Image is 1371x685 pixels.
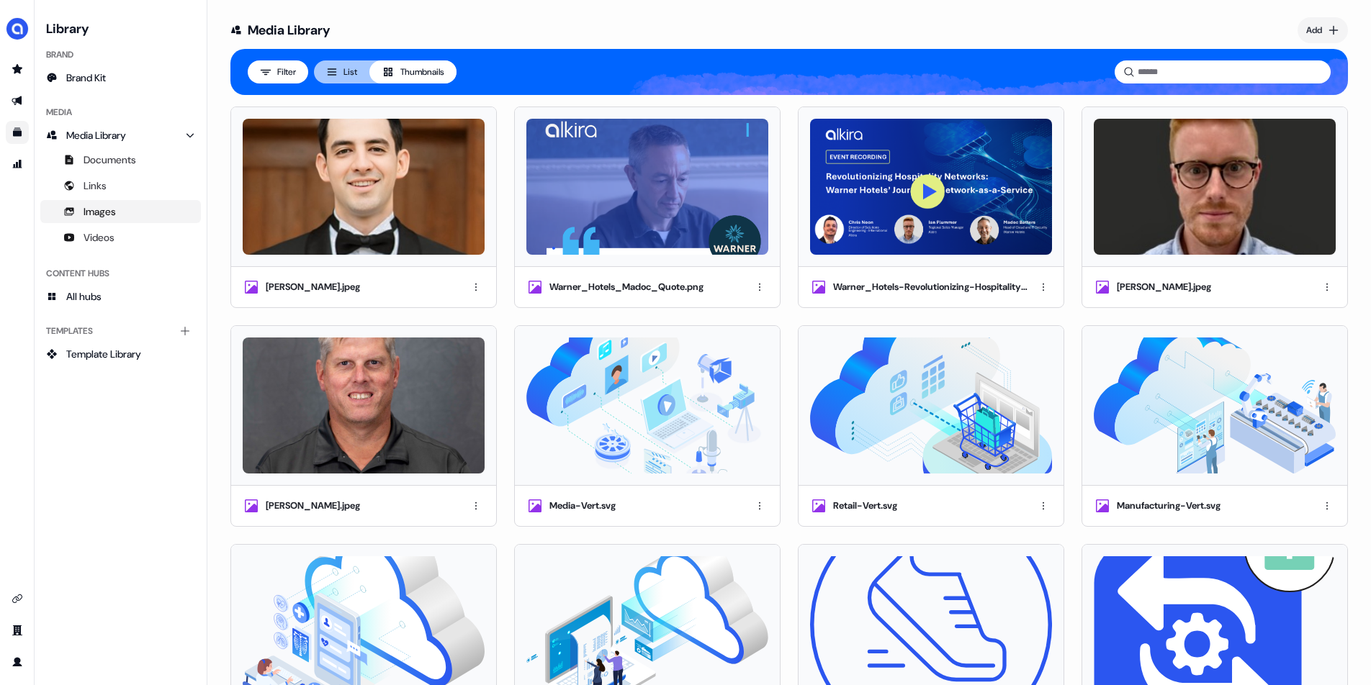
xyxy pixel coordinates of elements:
[6,58,29,81] a: Go to prospects
[230,17,331,43] h1: Media Library
[833,280,1029,294] div: Warner_Hotels-Revolutionizing-Hospitality-Networrks_(1).png
[1117,499,1221,513] div: Manufacturing-Vert.svg
[66,128,126,142] span: Media Library
[66,71,106,85] span: Brand Kit
[40,148,201,171] a: Documents
[40,174,201,197] a: Links
[810,337,1052,473] img: Retail-Vert.svg
[549,280,704,294] div: Warner_Hotels_Madoc_Quote.png
[1094,337,1336,473] img: Manufacturing-Vert.svg
[40,124,201,147] a: Media Library
[369,60,457,83] button: Thumbnails
[40,66,201,89] a: Brand Kit
[66,289,102,304] span: All hubs
[40,342,201,366] a: Template Library
[1298,17,1348,43] button: Add
[84,204,116,219] span: Images
[1117,280,1211,294] div: [PERSON_NAME].jpeg
[810,119,1052,255] img: Warner_Hotels-Revolutionizing-Hospitality-Networrks_(1).png
[243,119,485,255] img: carlos.jpeg
[314,60,369,83] button: List
[84,153,136,167] span: Documents
[40,262,201,285] div: Content Hubs
[6,89,29,112] a: Go to outbound experience
[833,499,897,513] div: Retail-Vert.svg
[6,153,29,176] a: Go to attribution
[266,499,360,513] div: [PERSON_NAME].jpeg
[84,178,107,193] span: Links
[243,337,485,473] img: ted.jpeg
[40,101,201,124] div: Media
[40,319,201,342] div: Templates
[40,226,201,249] a: Videos
[526,337,768,473] img: Media-Vert.svg
[6,587,29,610] a: Go to integrations
[549,499,616,513] div: Media-Vert.svg
[248,60,308,83] button: Filter
[40,285,201,308] a: All hubs
[6,619,29,642] a: Go to team
[6,121,29,144] a: Go to templates
[84,230,114,245] span: Videos
[266,280,360,294] div: [PERSON_NAME].jpeg
[66,347,141,361] span: Template Library
[40,17,201,37] h3: Library
[526,119,768,255] img: Warner_Hotels_Madoc_Quote.png
[1094,119,1336,255] img: ian.jpeg
[40,43,201,66] div: Brand
[40,200,201,223] a: Images
[6,650,29,673] a: Go to profile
